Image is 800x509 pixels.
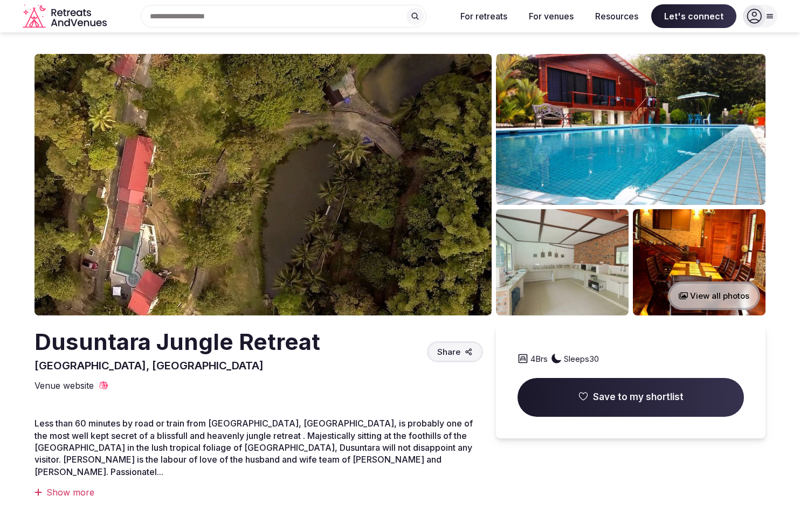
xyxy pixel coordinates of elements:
[35,359,264,372] span: [GEOGRAPHIC_DATA], [GEOGRAPHIC_DATA]
[35,54,492,315] img: Venue cover photo
[23,4,109,29] svg: Retreats and Venues company logo
[668,281,760,310] button: View all photos
[35,418,473,477] span: Less than 60 minutes by road or train from [GEOGRAPHIC_DATA], [GEOGRAPHIC_DATA], is probably one ...
[520,4,582,28] button: For venues
[35,380,94,391] span: Venue website
[530,353,548,364] span: 4 Brs
[496,54,765,205] img: Venue gallery photo
[437,346,460,357] span: Share
[633,209,765,315] img: Venue gallery photo
[564,353,599,364] span: Sleeps 30
[35,326,320,358] h2: Dusuntara Jungle Retreat
[23,4,109,29] a: Visit the homepage
[587,4,647,28] button: Resources
[35,380,109,391] a: Venue website
[452,4,516,28] button: For retreats
[35,486,483,498] div: Show more
[593,391,684,404] span: Save to my shortlist
[427,341,483,362] button: Share
[496,209,629,315] img: Venue gallery photo
[651,4,736,28] span: Let's connect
